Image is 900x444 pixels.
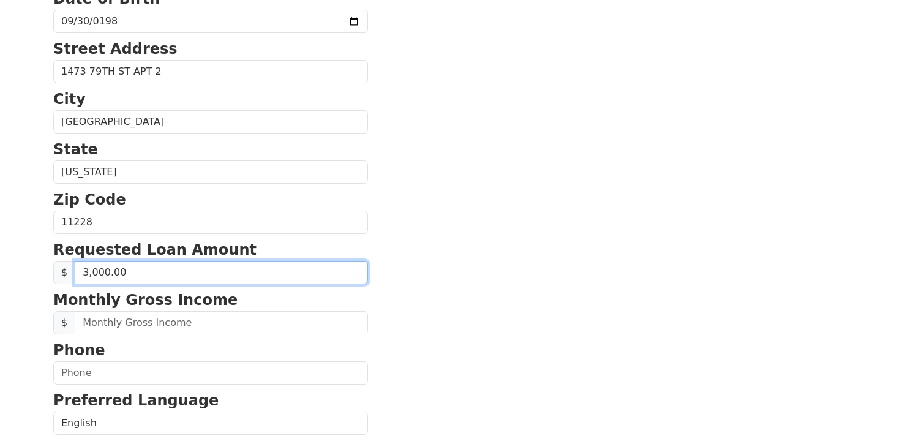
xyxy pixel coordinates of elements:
[53,241,257,258] strong: Requested Loan Amount
[53,392,219,409] strong: Preferred Language
[53,311,75,334] span: $
[53,211,368,234] input: Zip Code
[53,91,86,108] strong: City
[53,60,368,83] input: Street Address
[53,361,368,385] input: Phone
[53,289,368,311] p: Monthly Gross Income
[53,141,98,158] strong: State
[75,311,368,334] input: Monthly Gross Income
[75,261,368,284] input: Requested Loan Amount
[53,342,105,359] strong: Phone
[53,261,75,284] span: $
[53,191,126,208] strong: Zip Code
[53,40,178,58] strong: Street Address
[53,110,368,134] input: City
